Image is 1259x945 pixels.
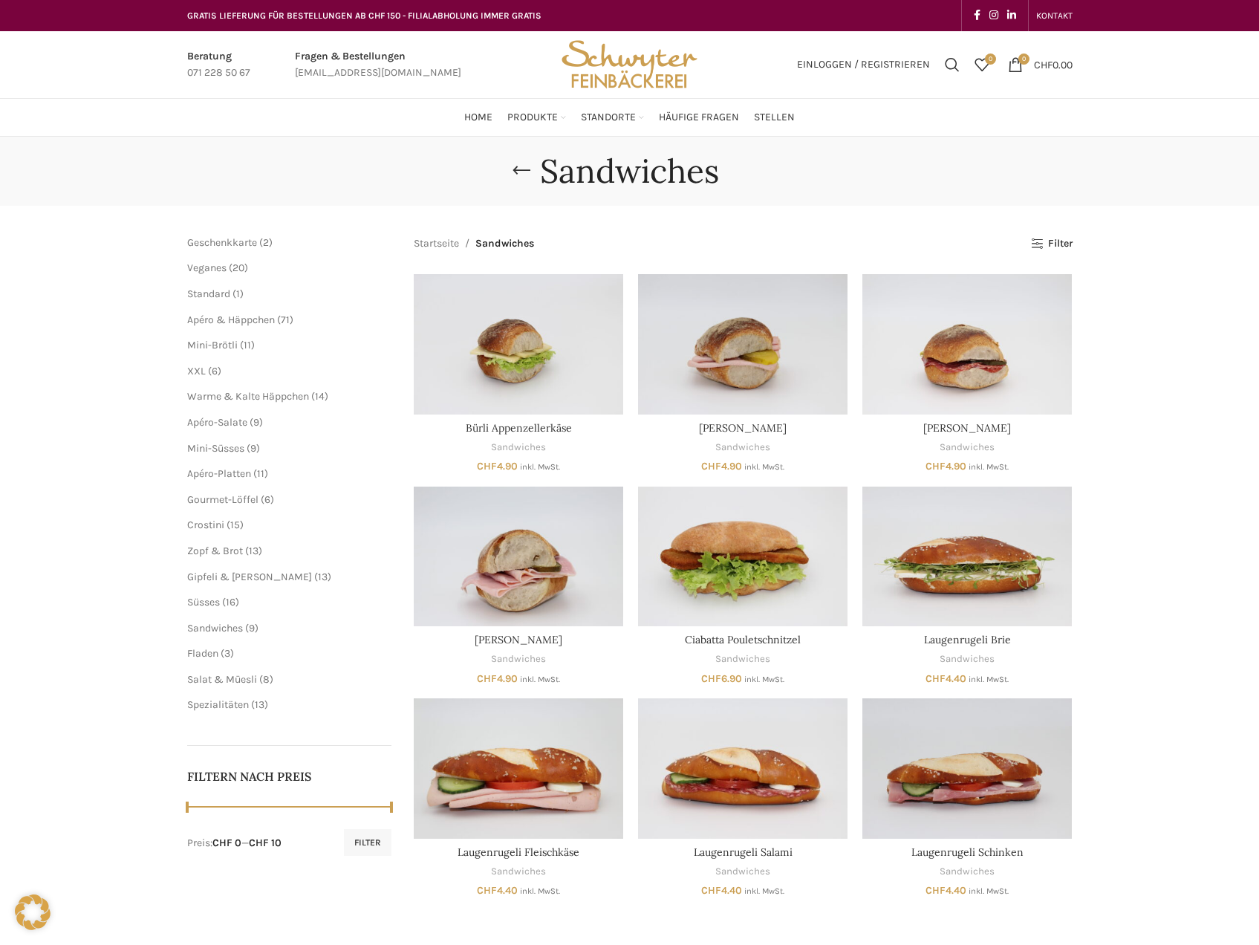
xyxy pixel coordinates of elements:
[1036,1,1073,30] a: KONTAKT
[581,111,636,125] span: Standorte
[699,421,787,435] a: [PERSON_NAME]
[187,596,220,608] a: Süsses
[464,103,492,132] a: Home
[1034,58,1073,71] bdi: 0.00
[862,487,1072,626] a: Laugenrugeli Brie
[715,865,770,879] a: Sandwiches
[923,421,1011,435] a: [PERSON_NAME]
[985,53,996,65] span: 0
[187,519,224,531] span: Crostini
[507,111,558,125] span: Produkte
[187,236,257,249] span: Geschenkkarte
[250,442,256,455] span: 9
[1029,1,1080,30] div: Secondary navigation
[925,884,946,897] span: CHF
[187,467,251,480] a: Apéro-Platten
[1031,238,1072,250] a: Filter
[458,845,579,859] a: Laugenrugeli Fleischkäse
[969,462,1009,472] small: inkl. MwSt.
[940,441,995,455] a: Sandwiches
[253,416,259,429] span: 9
[940,865,995,879] a: Sandwiches
[1036,10,1073,21] span: KONTAKT
[925,884,966,897] bdi: 4.40
[187,698,249,711] a: Spezialitäten
[187,768,392,785] h5: Filtern nach Preis
[694,845,793,859] a: Laugenrugeli Salami
[224,647,230,660] span: 3
[249,622,255,634] span: 9
[967,50,997,79] a: 0
[556,57,702,70] a: Site logo
[180,103,1080,132] div: Main navigation
[701,672,721,685] span: CHF
[685,633,801,646] a: Ciabatta Pouletschnitzel
[187,622,243,634] a: Sandwiches
[295,48,461,82] a: Infobox link
[477,672,518,685] bdi: 4.90
[967,50,997,79] div: Meine Wunschliste
[1034,58,1053,71] span: CHF
[464,111,492,125] span: Home
[230,519,240,531] span: 15
[187,288,230,300] a: Standard
[638,487,848,626] a: Ciabatta Pouletschnitzel
[232,262,244,274] span: 20
[754,111,795,125] span: Stellen
[264,493,270,506] span: 6
[187,339,238,351] a: Mini-Brötli
[249,545,258,557] span: 13
[414,698,623,838] a: Laugenrugeli Fleischkäse
[187,647,218,660] a: Fladen
[503,156,540,186] a: Go back
[187,262,227,274] span: Veganes
[187,390,309,403] a: Warme & Kalte Häppchen
[187,10,541,21] span: GRATIS LIEFERUNG FÜR BESTELLUNGEN AB CHF 150 - FILIALABHOLUNG IMMER GRATIS
[344,829,391,856] button: Filter
[187,365,206,377] a: XXL
[969,675,1009,684] small: inkl. MwSt.
[475,633,562,646] a: [PERSON_NAME]
[187,48,250,82] a: Infobox link
[212,837,241,849] span: CHF 0
[911,845,1024,859] a: Laugenrugeli Schinken
[701,672,742,685] bdi: 6.90
[255,698,264,711] span: 13
[187,442,244,455] span: Mini-Süsses
[187,416,247,429] a: Apéro-Salate
[754,103,795,132] a: Stellen
[744,886,784,896] small: inkl. MwSt.
[315,390,325,403] span: 14
[318,571,328,583] span: 13
[925,460,946,472] span: CHF
[1003,5,1021,26] a: Linkedin social link
[797,59,930,70] span: Einloggen / Registrieren
[187,314,275,326] span: Apéro & Häppchen
[985,5,1003,26] a: Instagram social link
[701,884,742,897] bdi: 4.40
[638,274,848,414] a: Bürli Fleischkäse
[581,103,644,132] a: Standorte
[187,493,258,506] a: Gourmet-Löffel
[475,236,534,252] span: Sandwiches
[414,236,459,252] a: Startseite
[862,274,1072,414] a: Bürli Salami
[937,50,967,79] a: Suchen
[491,652,546,666] a: Sandwiches
[520,462,560,472] small: inkl. MwSt.
[187,545,243,557] span: Zopf & Brot
[701,460,721,472] span: CHF
[638,698,848,838] a: Laugenrugeli Salami
[969,5,985,26] a: Facebook social link
[659,111,739,125] span: Häufige Fragen
[715,652,770,666] a: Sandwiches
[925,672,966,685] bdi: 4.40
[701,884,721,897] span: CHF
